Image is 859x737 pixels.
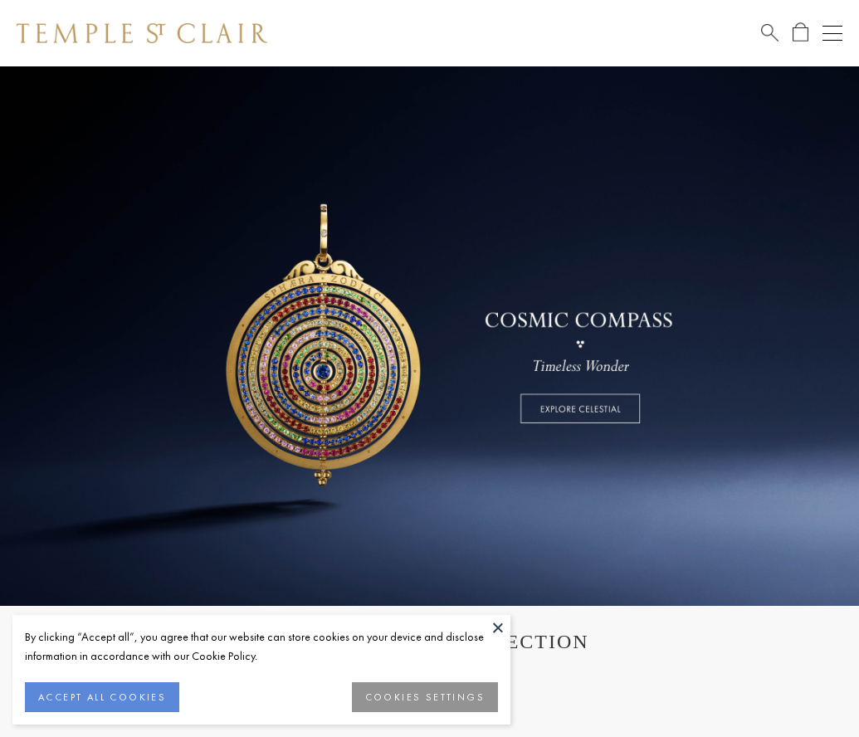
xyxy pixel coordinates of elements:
img: Temple St. Clair [17,23,267,43]
button: ACCEPT ALL COOKIES [25,682,179,712]
a: Open Shopping Bag [793,22,808,43]
a: Search [761,22,778,43]
button: Open navigation [822,23,842,43]
button: COOKIES SETTINGS [352,682,498,712]
div: By clicking “Accept all”, you agree that our website can store cookies on your device and disclos... [25,627,498,666]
